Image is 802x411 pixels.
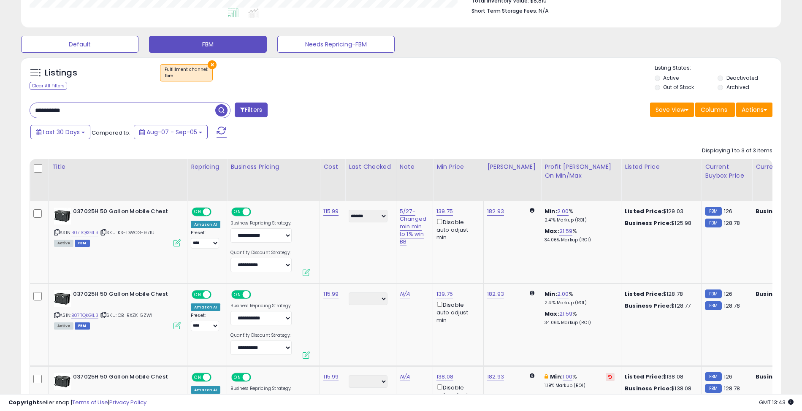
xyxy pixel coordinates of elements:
span: All listings currently available for purchase on Amazon [54,240,73,247]
th: CSV column name: cust_attr_2_Last Checked [345,159,396,201]
label: Archived [726,84,749,91]
small: FBM [705,207,721,216]
div: Business Pricing [230,162,316,171]
label: Business Repricing Strategy: [230,220,292,226]
div: % [545,310,615,326]
a: 138.08 [436,373,453,381]
a: 115.99 [323,290,339,298]
div: Listed Price [625,162,698,171]
div: Disable auto adjust min [436,217,477,242]
small: FBM [705,372,721,381]
button: × [208,60,217,69]
label: Active [663,74,679,81]
span: 128.78 [724,384,740,392]
div: $129.03 [625,208,695,215]
span: All listings currently available for purchase on Amazon [54,322,73,330]
span: OFF [210,291,224,298]
b: Business Price: [756,373,802,381]
span: OFF [210,373,224,381]
span: OFF [210,208,224,215]
a: 2.00 [557,290,569,298]
span: Columns [701,105,727,114]
p: 34.06% Markup (ROI) [545,320,615,326]
b: Business Price: [625,219,671,227]
span: 128.78 [724,302,740,310]
div: $138.08 [625,385,695,392]
div: ASIN: [54,290,181,329]
div: Profit [PERSON_NAME] on Min/Max [545,162,618,180]
a: Privacy Policy [109,398,146,406]
p: 1.19% Markup (ROI) [545,383,615,389]
a: 115.99 [323,207,339,216]
a: B07TQKG1L3 [71,229,98,236]
span: 126 [724,373,732,381]
span: OFF [250,373,263,381]
button: Save View [650,103,694,117]
span: 126 [724,207,732,215]
b: Business Price: [756,207,802,215]
a: 21.59 [559,310,573,318]
a: 5/27-Changed min min to 1% win BB [400,207,426,246]
span: | SKU: KS-DWCG-971U [100,229,154,236]
span: ON [192,208,203,215]
p: 34.06% Markup (ROI) [545,237,615,243]
div: Amazon AI [191,221,220,228]
span: 128.78 [724,219,740,227]
div: $128.77 [625,302,695,310]
div: Min Price [436,162,480,171]
button: FBM [149,36,266,53]
div: Preset: [191,313,220,332]
span: FBM [75,240,90,247]
b: Business Price: [756,290,802,298]
div: Cost [323,162,341,171]
small: FBM [705,289,721,298]
a: 2.00 [557,207,569,216]
p: 2.41% Markup (ROI) [545,300,615,306]
span: ON [233,373,243,381]
b: Max: [545,227,559,235]
th: The percentage added to the cost of goods (COGS) that forms the calculator for Min & Max prices. [541,159,621,201]
div: ASIN: [54,208,181,246]
b: Listed Price: [625,290,663,298]
span: Aug-07 - Sep-05 [146,128,197,136]
b: 037025H 50 Gallon Mobile Chest [73,290,176,300]
div: Clear All Filters [30,82,67,90]
b: 037025H 50 Gallon Mobile Chest [73,208,176,218]
b: Listed Price: [625,373,663,381]
b: Min: [550,373,563,381]
span: OFF [250,208,263,215]
b: Business Price: [625,384,671,392]
b: Business Price: [625,302,671,310]
a: 182.93 [487,207,504,216]
div: Repricing [191,162,223,171]
div: Note [400,162,429,171]
b: Listed Price: [625,207,663,215]
b: Max: [545,310,559,318]
p: 2.41% Markup (ROI) [545,217,615,223]
button: Columns [695,103,735,117]
div: Current Buybox Price [705,162,748,180]
a: N/A [400,373,410,381]
small: FBM [705,301,721,310]
div: Title [52,162,184,171]
label: Out of Stock [663,84,694,91]
span: FBM [75,322,90,330]
a: 182.93 [487,290,504,298]
img: 41WtP0i4ZmL._SL40_.jpg [54,290,71,307]
button: Needs Repricing-FBM [277,36,395,53]
span: ON [192,291,203,298]
label: Quantity Discount Strategy: [230,333,292,338]
b: 037025H 50 Gallon Mobile Chest [73,373,176,383]
div: % [545,290,615,306]
div: % [545,373,615,389]
label: Business Repricing Strategy: [230,386,292,392]
a: B07TQKG1L3 [71,312,98,319]
button: Default [21,36,138,53]
b: Min: [545,207,557,215]
label: Quantity Discount Strategy: [230,250,292,256]
span: ON [233,208,243,215]
span: | SKU: OB-RXZK-5ZWI [100,312,152,319]
img: 41WtP0i4ZmL._SL40_.jpg [54,208,71,224]
strong: Copyright [8,398,39,406]
div: fbm [165,73,208,79]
